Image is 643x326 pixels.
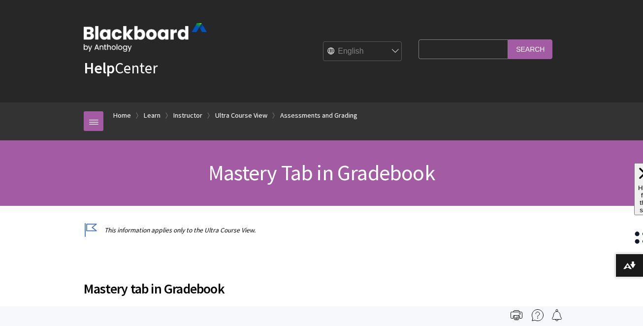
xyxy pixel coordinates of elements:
[511,309,522,321] img: Print
[215,109,267,122] a: Ultra Course View
[323,42,402,62] select: Site Language Selector
[113,109,131,122] a: Home
[84,58,115,78] strong: Help
[173,109,202,122] a: Instructor
[208,159,435,186] span: Mastery Tab in Gradebook
[84,23,207,52] img: Blackboard by Anthology
[508,39,552,59] input: Search
[144,109,161,122] a: Learn
[551,309,563,321] img: Follow this page
[280,109,357,122] a: Assessments and Grading
[84,226,414,235] p: This information applies only to the Ultra Course View.
[84,278,414,299] span: Mastery tab in Gradebook
[532,309,544,321] img: More help
[84,58,158,78] a: HelpCenter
